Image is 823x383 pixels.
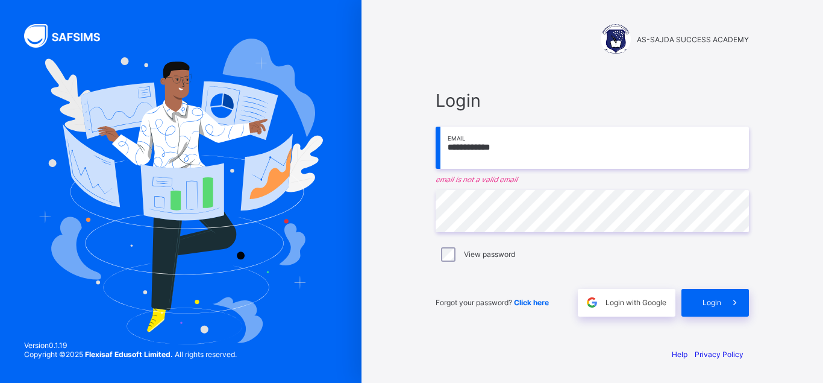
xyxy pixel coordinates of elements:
span: AS-SAJDA SUCCESS ACADEMY [637,35,749,44]
a: Click here [514,298,549,307]
a: Help [672,350,687,359]
em: email is not a valid email [436,175,749,184]
span: Login [436,90,749,111]
span: Version 0.1.19 [24,341,237,350]
img: google.396cfc9801f0270233282035f929180a.svg [585,296,599,309]
a: Privacy Policy [695,350,743,359]
span: Forgot your password? [436,298,549,307]
label: View password [464,250,515,259]
strong: Flexisaf Edusoft Limited. [85,350,173,359]
span: Copyright © 2025 All rights reserved. [24,350,237,359]
span: Login [703,298,721,307]
img: SAFSIMS Logo [24,24,114,48]
img: Hero Image [39,39,323,345]
span: Login with Google [606,298,666,307]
